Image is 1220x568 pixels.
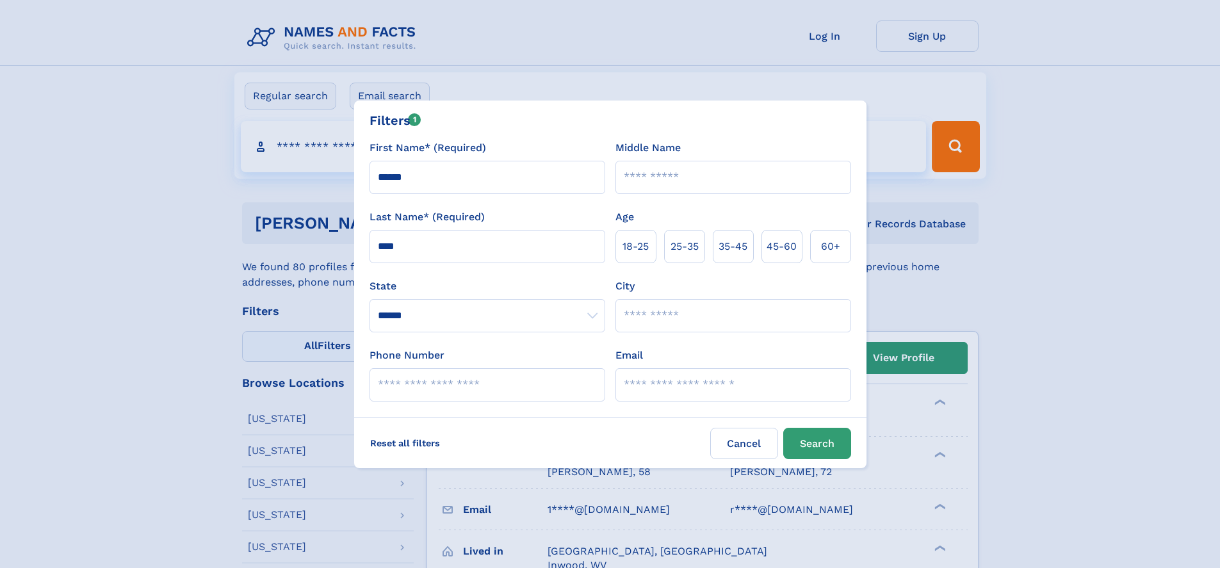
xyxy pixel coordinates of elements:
label: Email [615,348,643,363]
label: Phone Number [370,348,444,363]
span: 45‑60 [767,239,797,254]
button: Search [783,428,851,459]
label: Reset all filters [362,428,448,458]
label: Cancel [710,428,778,459]
label: First Name* (Required) [370,140,486,156]
label: Last Name* (Required) [370,209,485,225]
div: Filters [370,111,421,130]
span: 18‑25 [622,239,649,254]
span: 25‑35 [671,239,699,254]
span: 35‑45 [719,239,747,254]
label: Age [615,209,634,225]
label: State [370,279,605,294]
label: City [615,279,635,294]
span: 60+ [821,239,840,254]
label: Middle Name [615,140,681,156]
